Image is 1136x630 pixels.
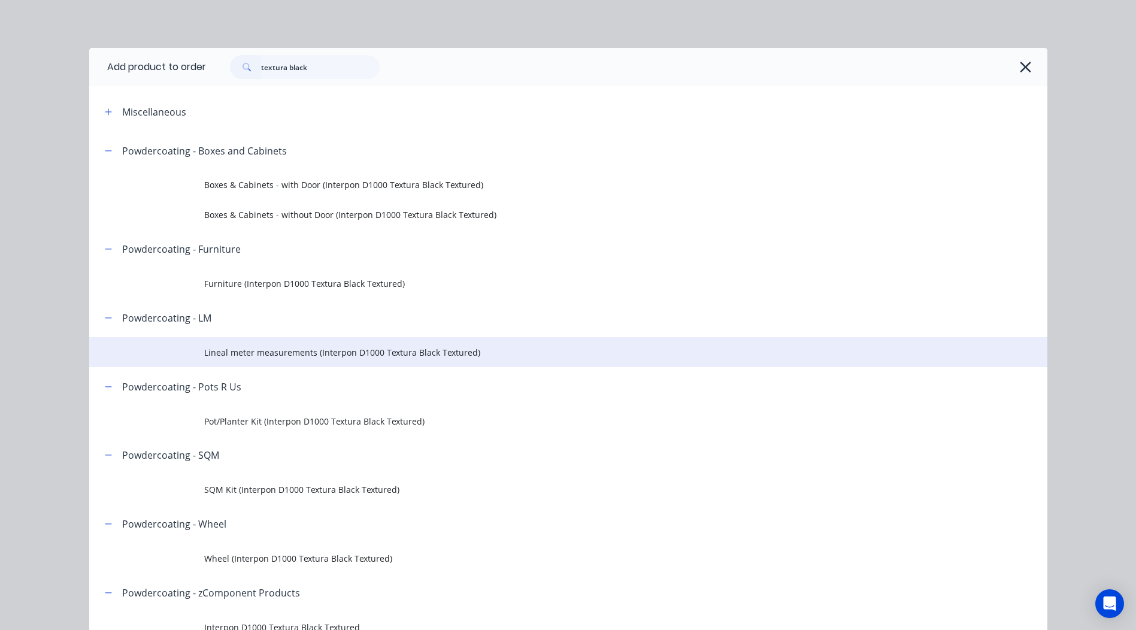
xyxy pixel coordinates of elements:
[204,178,878,191] span: Boxes & Cabinets - with Door (Interpon D1000 Textura Black Textured)
[204,277,878,290] span: Furniture (Interpon D1000 Textura Black Textured)
[122,586,300,600] div: Powdercoating - zComponent Products
[122,105,186,119] div: Miscellaneous
[204,208,878,221] span: Boxes & Cabinets - without Door (Interpon D1000 Textura Black Textured)
[261,55,380,79] input: Search...
[122,448,219,462] div: Powdercoating - SQM
[122,380,241,394] div: Powdercoating - Pots R Us
[122,517,226,531] div: Powdercoating - Wheel
[204,552,878,565] span: Wheel (Interpon D1000 Textura Black Textured)
[122,242,241,256] div: Powdercoating - Furniture
[204,415,878,428] span: Pot/Planter Kit (Interpon D1000 Textura Black Textured)
[122,144,287,158] div: Powdercoating - Boxes and Cabinets
[204,346,878,359] span: Lineal meter measurements (Interpon D1000 Textura Black Textured)
[89,48,206,86] div: Add product to order
[204,483,878,496] span: SQM Kit (Interpon D1000 Textura Black Textured)
[122,311,211,325] div: Powdercoating - LM
[1095,589,1124,618] div: Open Intercom Messenger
